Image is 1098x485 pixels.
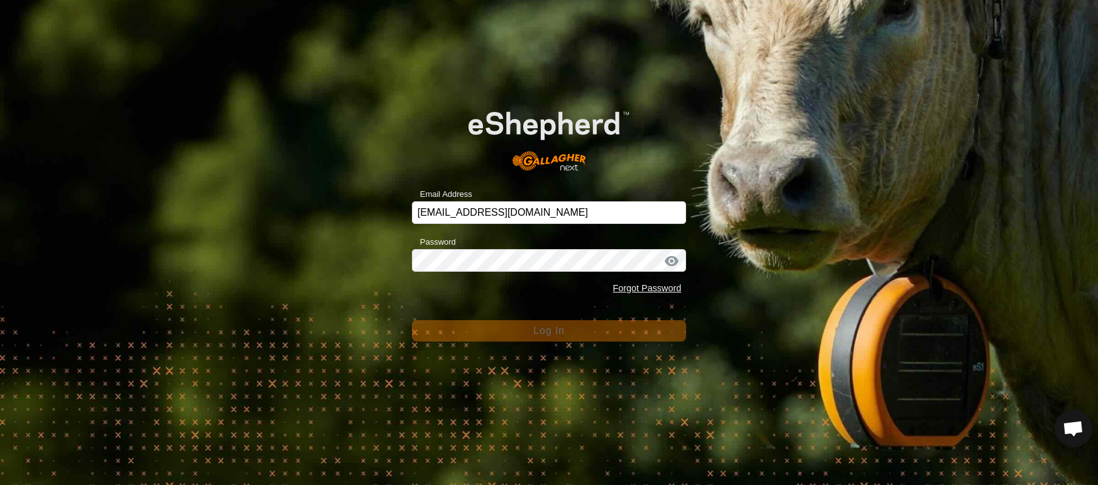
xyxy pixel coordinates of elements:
[412,320,687,342] button: Log In
[533,325,564,336] span: Log In
[1055,410,1092,447] div: Open chat
[412,188,472,201] label: Email Address
[412,201,687,224] input: Email Address
[412,236,456,248] label: Password
[613,283,681,293] a: Forgot Password
[439,89,658,182] img: E-shepherd Logo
